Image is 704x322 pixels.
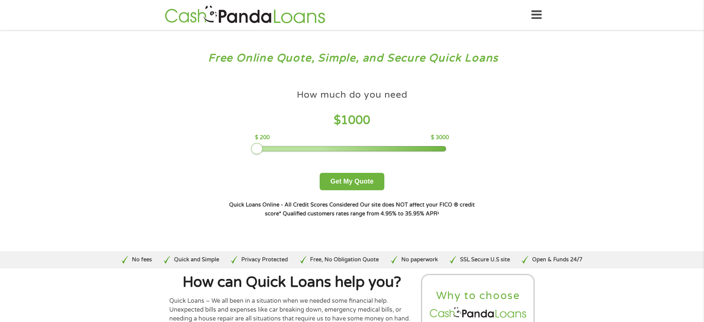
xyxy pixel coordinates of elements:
span: 1000 [341,113,370,127]
p: Quick and Simple [174,256,219,264]
p: No paperwork [401,256,438,264]
h2: Why to choose [428,289,528,303]
h3: Free Online Quote, Simple, and Secure Quick Loans [21,51,683,65]
strong: Our site does NOT affect your FICO ® credit score* [265,202,475,217]
h1: How can Quick Loans help you? [169,275,415,290]
strong: Quick Loans Online - All Credit Scores Considered [229,202,358,208]
p: Privacy Protected [241,256,288,264]
img: GetLoanNow Logo [163,4,327,26]
button: Get My Quote [320,173,384,190]
p: No fees [132,256,152,264]
h4: How much do you need [297,89,408,101]
p: Open & Funds 24/7 [532,256,582,264]
p: Free, No Obligation Quote [310,256,379,264]
strong: Qualified customers rates range from 4.95% to 35.95% APR¹ [283,211,439,217]
p: SSL Secure U.S site [460,256,510,264]
p: $ 3000 [431,134,449,142]
h4: $ [255,113,449,128]
p: $ 200 [255,134,270,142]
